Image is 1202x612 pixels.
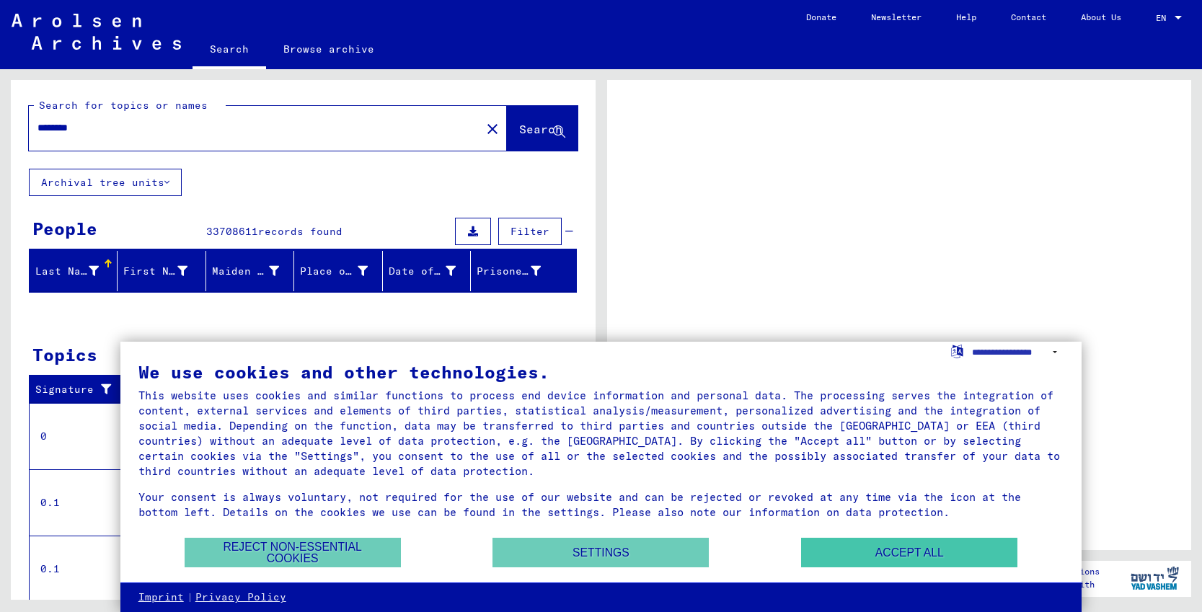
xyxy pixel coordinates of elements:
[138,489,1064,520] div: Your consent is always voluntary, not required for the use of our website and can be rejected or ...
[206,251,294,291] mat-header-cell: Maiden Name
[492,538,709,567] button: Settings
[300,260,385,283] div: Place of Birth
[212,264,279,279] div: Maiden Name
[32,216,97,241] div: People
[35,260,117,283] div: Last Name
[35,378,132,402] div: Signature
[32,342,97,368] div: Topics
[1128,560,1182,596] img: yv_logo.png
[294,251,382,291] mat-header-cell: Place of Birth
[484,120,501,138] mat-icon: close
[477,260,559,283] div: Prisoner #
[507,106,578,151] button: Search
[123,260,206,283] div: First Name
[389,260,474,283] div: Date of Birth
[478,114,507,143] button: Clear
[266,32,392,66] a: Browse archive
[471,251,575,291] mat-header-cell: Prisoner #
[193,32,266,69] a: Search
[511,225,549,238] span: Filter
[389,264,456,279] div: Date of Birth
[138,388,1064,479] div: This website uses cookies and similar functions to process end device information and personal da...
[185,538,401,567] button: Reject non-essential cookies
[30,469,129,536] td: 0.1
[477,264,541,279] div: Prisoner #
[258,225,343,238] span: records found
[30,251,118,291] mat-header-cell: Last Name
[138,363,1064,381] div: We use cookies and other technologies.
[29,169,182,196] button: Archival tree units
[30,403,129,469] td: 0
[12,14,181,50] img: Arolsen_neg.svg
[138,590,184,605] a: Imprint
[498,218,562,245] button: Filter
[300,264,367,279] div: Place of Birth
[519,122,562,136] span: Search
[206,225,258,238] span: 33708611
[35,264,99,279] div: Last Name
[30,536,129,602] td: 0.1
[118,251,206,291] mat-header-cell: First Name
[35,382,118,397] div: Signature
[801,538,1017,567] button: Accept all
[123,264,187,279] div: First Name
[1156,13,1172,23] span: EN
[195,590,286,605] a: Privacy Policy
[383,251,471,291] mat-header-cell: Date of Birth
[212,260,297,283] div: Maiden Name
[39,99,208,112] mat-label: Search for topics or names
